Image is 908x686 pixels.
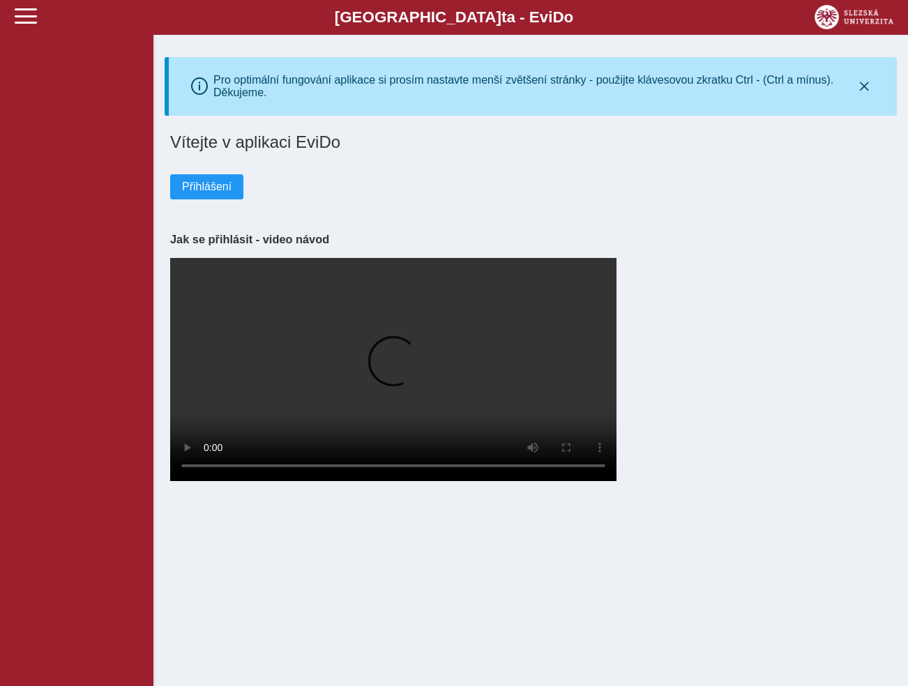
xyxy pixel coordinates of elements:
[170,132,891,152] h1: Vítejte v aplikaci EviDo
[42,8,866,26] b: [GEOGRAPHIC_DATA] a - Evi
[552,8,563,26] span: D
[815,5,893,29] img: logo_web_su.png
[170,258,616,481] video: Your browser does not support the video tag.
[501,8,506,26] span: t
[564,8,574,26] span: o
[182,181,232,193] span: Přihlášení
[170,174,243,199] button: Přihlášení
[170,233,891,246] h3: Jak se přihlásit - video návod
[213,74,854,99] div: Pro optimální fungování aplikace si prosím nastavte menší zvětšení stránky - použijte klávesovou ...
